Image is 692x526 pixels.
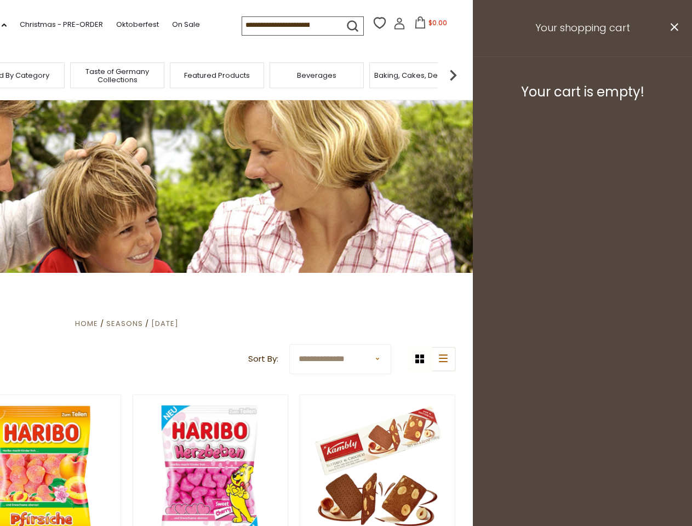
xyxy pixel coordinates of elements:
[374,71,459,79] a: Baking, Cakes, Desserts
[172,19,200,31] a: On Sale
[408,16,454,33] button: $0.00
[487,84,678,100] h3: Your cart is empty!
[73,67,161,84] a: Taste of Germany Collections
[151,318,179,329] a: [DATE]
[75,318,98,329] a: Home
[297,71,336,79] a: Beverages
[428,18,447,27] span: $0.00
[20,19,103,31] a: Christmas - PRE-ORDER
[442,64,464,86] img: next arrow
[184,71,250,79] a: Featured Products
[116,19,159,31] a: Oktoberfest
[106,318,143,329] a: Seasons
[248,352,278,366] label: Sort By:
